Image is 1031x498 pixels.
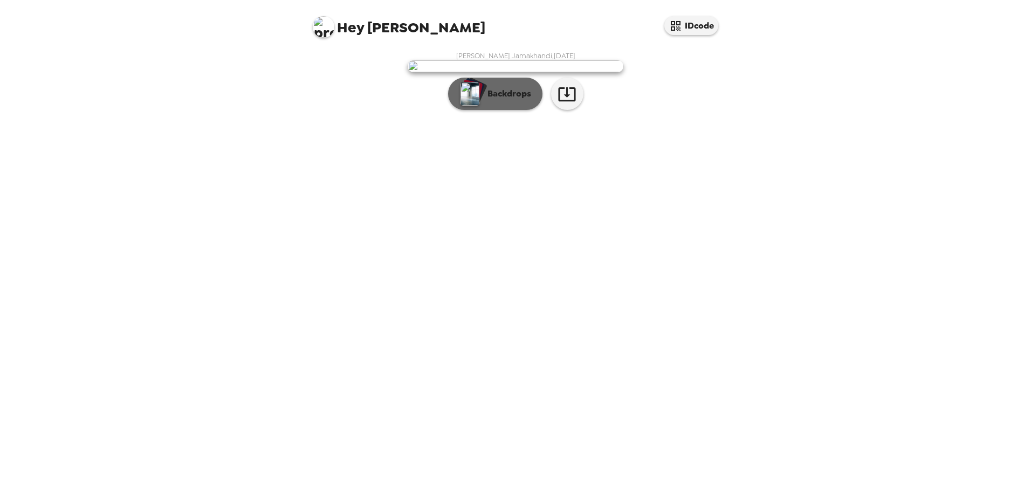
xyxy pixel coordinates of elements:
button: Backdrops [448,78,542,110]
button: IDcode [664,16,718,35]
img: profile pic [313,16,334,38]
span: [PERSON_NAME] [313,11,485,35]
p: Backdrops [482,87,531,100]
img: user [408,60,623,72]
span: [PERSON_NAME] Jamakhandi , [DATE] [456,51,575,60]
span: Hey [337,18,364,37]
